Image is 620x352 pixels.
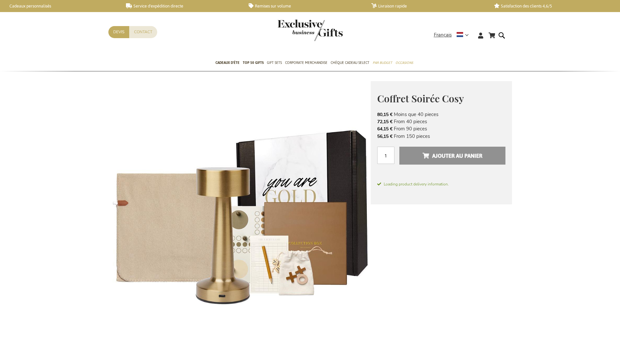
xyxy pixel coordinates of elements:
[377,118,505,125] li: From 40 pieces
[3,3,116,9] a: Cadeaux personnalisés
[377,111,393,118] span: 80,15 €
[243,59,264,66] span: TOP 50 Gifts
[129,26,157,38] a: Contact
[377,181,505,187] span: Loading product delivery information.
[494,3,606,9] a: Satisfaction des clients 4,6/5
[395,55,413,71] a: Occasions
[331,55,369,71] a: Chèque Cadeau Select
[267,59,282,66] span: Gift Sets
[377,133,505,140] li: From 150 pieces
[267,55,282,71] a: Gift Sets
[395,59,413,66] span: Occasions
[377,125,505,132] li: From 90 pieces
[377,119,393,125] span: 72,15 €
[377,133,393,139] span: 56,15 €
[377,111,505,118] li: Moins que 40 pieces
[126,3,238,9] a: Service d'expédition directe
[331,59,369,66] span: Chèque Cadeau Select
[377,92,464,105] span: Coffret Soirée Cosy
[377,126,393,132] span: 64,15 €
[285,59,327,66] span: Corporate Merchandise
[377,147,394,164] input: Qté
[434,31,452,39] span: Français
[215,55,240,71] a: Cadeaux D'Éte
[373,55,392,71] a: Par budget
[249,3,361,9] a: Remises sur volume
[108,81,371,344] img: Cosy Evenings Gift Set
[371,3,484,9] a: Livraison rapide
[215,59,240,66] span: Cadeaux D'Éte
[285,55,327,71] a: Corporate Merchandise
[108,26,129,38] a: Devis
[243,55,264,71] a: TOP 50 Gifts
[278,20,310,41] a: store logo
[373,59,392,66] span: Par budget
[278,20,343,41] img: Exclusive Business gifts logo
